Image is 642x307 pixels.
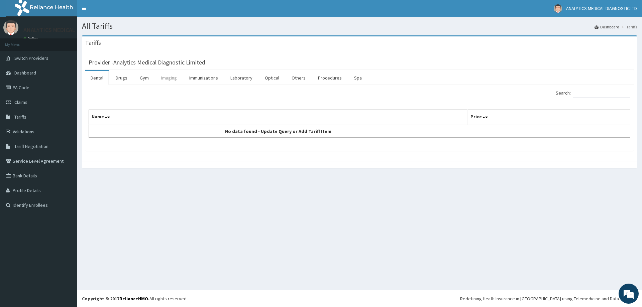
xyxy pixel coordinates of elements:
span: We're online! [39,84,92,152]
a: Others [286,71,311,85]
a: Laboratory [225,71,258,85]
div: Chat with us now [35,37,112,46]
li: Tariffs [620,24,637,30]
span: Switch Providers [14,55,48,61]
span: Claims [14,99,27,105]
a: Gym [134,71,154,85]
textarea: Type your message and hit 'Enter' [3,182,127,206]
td: No data found - Update Query or Add Tariff Item [89,125,468,138]
h1: All Tariffs [82,22,637,30]
p: ANALYTICS MEDICAL DIAGNOSTIC LTD [23,27,120,33]
img: d_794563401_company_1708531726252_794563401 [12,33,27,50]
th: Price [468,110,630,125]
a: Procedures [313,71,347,85]
span: Tariff Negotiation [14,143,48,149]
a: Immunizations [184,71,223,85]
input: Search: [573,88,630,98]
span: ANALYTICS MEDICAL DIAGNOSTIC LTD [566,5,637,11]
img: User Image [554,4,562,13]
a: Dental [85,71,109,85]
img: User Image [3,20,18,35]
a: RelianceHMO [119,296,148,302]
h3: Provider - Analytics Medical Diagnostic Limited [89,59,205,65]
footer: All rights reserved. [77,290,642,307]
a: Drugs [110,71,133,85]
a: Online [23,36,39,41]
th: Name [89,110,468,125]
div: Minimize live chat window [110,3,126,19]
div: Redefining Heath Insurance in [GEOGRAPHIC_DATA] using Telemedicine and Data Science! [460,295,637,302]
h3: Tariffs [85,40,101,46]
a: Dashboard [595,24,619,30]
a: Imaging [156,71,182,85]
span: Dashboard [14,70,36,76]
a: Optical [259,71,285,85]
span: Tariffs [14,114,26,120]
strong: Copyright © 2017 . [82,296,149,302]
label: Search: [556,88,630,98]
a: Spa [349,71,367,85]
